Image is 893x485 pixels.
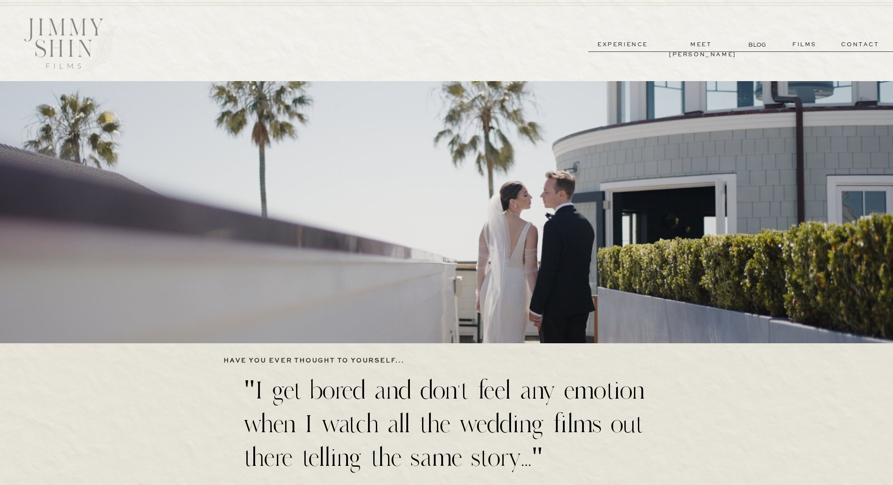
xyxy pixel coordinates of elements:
h1: "I get bored and don't feel any emotion when I watch all the wedding films out there telling the ... [244,374,650,475]
a: experience [590,40,655,50]
a: BLOG [748,40,768,49]
a: films [783,40,826,50]
a: contact [829,40,892,50]
a: meet [PERSON_NAME] [669,40,733,50]
b: have you ever thought to yourself... [224,358,405,364]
